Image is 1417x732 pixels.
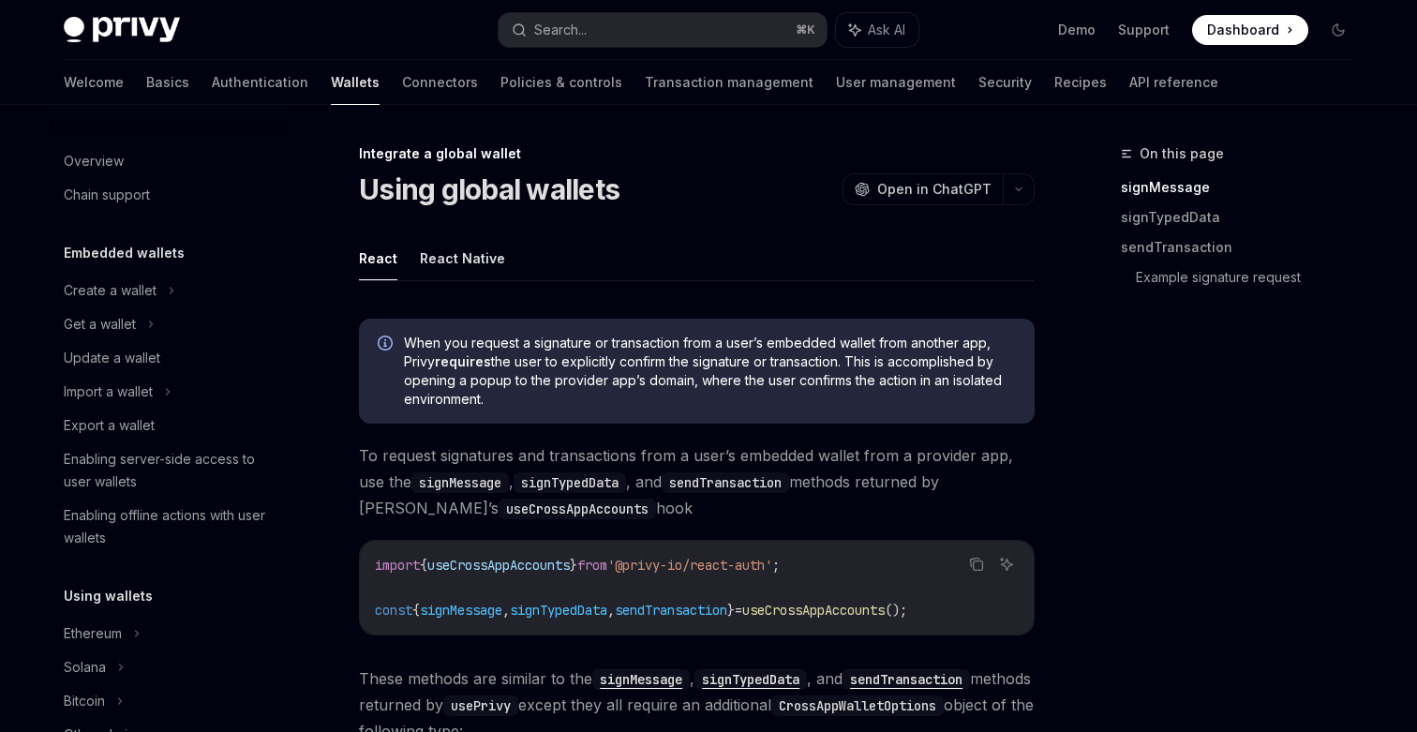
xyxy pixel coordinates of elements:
span: const [375,602,412,619]
img: dark logo [64,17,180,43]
button: Search...⌘K [499,13,827,47]
a: Policies & controls [500,60,622,105]
button: Ask AI [994,552,1019,576]
a: sendTransaction [843,669,970,688]
code: useCrossAppAccounts [499,499,656,519]
a: Welcome [64,60,124,105]
a: signMessage [1121,172,1368,202]
span: (); [885,602,907,619]
button: Copy the contents from the code block [964,552,989,576]
a: Update a wallet [49,341,289,375]
div: Enabling offline actions with user wallets [64,504,277,549]
span: Open in ChatGPT [877,180,992,199]
a: Transaction management [645,60,813,105]
span: When you request a signature or transaction from a user’s embedded wallet from another app, Privy... [404,334,1016,409]
button: Open in ChatGPT [843,173,1003,205]
code: signMessage [592,669,690,690]
a: Connectors [402,60,478,105]
div: Search... [534,19,587,41]
h5: Using wallets [64,585,153,607]
div: Overview [64,150,124,172]
div: Integrate a global wallet [359,144,1035,163]
span: useCrossAppAccounts [427,557,570,574]
span: Dashboard [1207,21,1279,39]
span: , [607,602,615,619]
a: Support [1118,21,1170,39]
button: Ask AI [836,13,918,47]
span: To request signatures and transactions from a user’s embedded wallet from a provider app, use the... [359,442,1035,521]
div: Chain support [64,184,150,206]
span: signTypedData [510,602,607,619]
a: signTypedData [1121,202,1368,232]
code: sendTransaction [843,669,970,690]
span: { [412,602,420,619]
a: Authentication [212,60,308,105]
span: '@privy-io/react-auth' [607,557,772,574]
span: sendTransaction [615,602,727,619]
span: } [727,602,735,619]
span: On this page [1140,142,1224,165]
code: sendTransaction [662,472,789,493]
div: Update a wallet [64,347,160,369]
code: signTypedData [694,669,807,690]
a: sendTransaction [1121,232,1368,262]
a: Enabling server-side access to user wallets [49,442,289,499]
div: Create a wallet [64,279,157,302]
a: Enabling offline actions with user wallets [49,499,289,555]
span: { [420,557,427,574]
div: Bitcoin [64,690,105,712]
div: Enabling server-side access to user wallets [64,448,277,493]
div: Import a wallet [64,381,153,403]
div: Ethereum [64,622,122,645]
div: Solana [64,656,106,679]
svg: Info [378,336,396,354]
div: Export a wallet [64,414,155,437]
span: import [375,557,420,574]
a: Basics [146,60,189,105]
span: from [577,557,607,574]
span: } [570,557,577,574]
code: signTypedData [514,472,626,493]
a: Chain support [49,178,289,212]
span: ; [772,557,780,574]
a: Security [978,60,1032,105]
span: signMessage [420,602,502,619]
a: Example signature request [1136,262,1368,292]
a: Overview [49,144,289,178]
h5: Embedded wallets [64,242,185,264]
code: CrossAppWalletOptions [771,695,944,716]
button: React Native [420,236,505,280]
a: Recipes [1054,60,1107,105]
h1: Using global wallets [359,172,619,206]
span: = [735,602,742,619]
span: Ask AI [868,21,905,39]
span: useCrossAppAccounts [742,602,885,619]
a: API reference [1129,60,1218,105]
a: Demo [1058,21,1096,39]
strong: requires [435,353,491,369]
div: Get a wallet [64,313,136,336]
button: Toggle dark mode [1323,15,1353,45]
a: Export a wallet [49,409,289,442]
span: ⌘ K [796,22,815,37]
a: User management [836,60,956,105]
a: signTypedData [694,669,807,688]
a: Dashboard [1192,15,1308,45]
code: signMessage [411,472,509,493]
a: Wallets [331,60,380,105]
span: , [502,602,510,619]
code: usePrivy [443,695,518,716]
a: signMessage [592,669,690,688]
button: React [359,236,397,280]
